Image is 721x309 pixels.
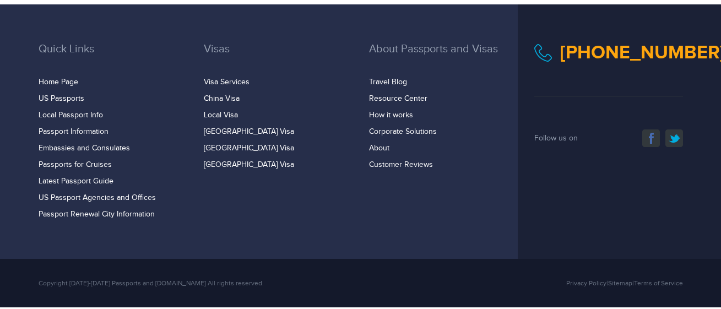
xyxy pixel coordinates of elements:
[204,144,294,153] a: [GEOGRAPHIC_DATA] Visa
[665,129,683,147] a: twitter
[369,127,437,136] a: Corporate Solutions
[634,279,683,287] a: Terms of Service
[39,160,112,169] a: Passports for Cruises
[642,129,660,147] a: facebook
[39,43,187,72] h3: Quick Links
[30,278,471,288] div: Copyright [DATE]-[DATE] Passports and [DOMAIN_NAME] All rights reserved.
[369,43,518,72] h3: About Passports and Visas
[204,127,294,136] a: [GEOGRAPHIC_DATA] Visa
[369,144,389,153] a: About
[39,144,130,153] a: Embassies and Consulates
[369,78,407,86] a: Travel Blog
[39,111,103,120] a: Local Passport Info
[204,111,238,120] a: Local Visa
[608,279,632,287] a: Sitemap
[369,111,413,120] a: How it works
[204,43,353,72] h3: Visas
[39,193,156,202] a: US Passport Agencies and Offices
[39,78,78,86] a: Home Page
[204,160,294,169] a: [GEOGRAPHIC_DATA] Visa
[39,177,113,186] a: Latest Passport Guide
[369,160,433,169] a: Customer Reviews
[369,94,427,103] a: Resource Center
[471,278,691,288] div: | |
[534,134,578,143] span: Follow us on
[204,94,240,103] a: China Visa
[204,78,250,86] a: Visa Services
[39,94,84,103] a: US Passports
[39,127,109,136] a: Passport Information
[566,279,606,287] a: Privacy Policy
[39,210,155,219] a: Passport Renewal City Information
